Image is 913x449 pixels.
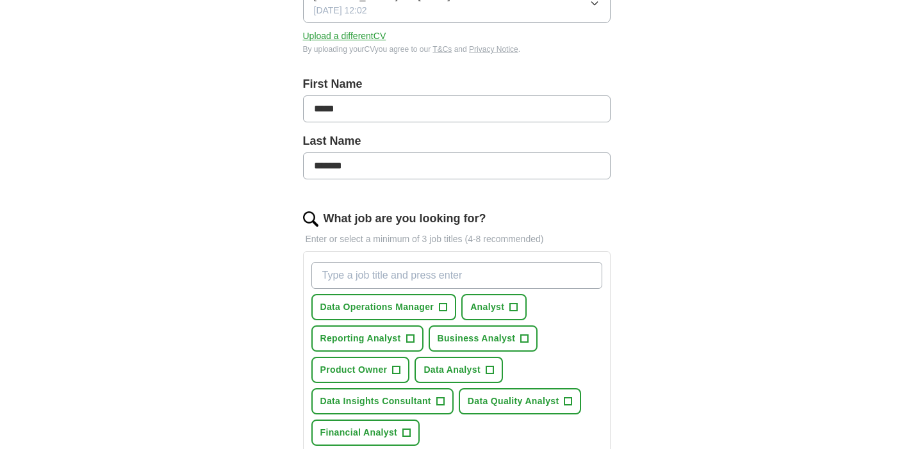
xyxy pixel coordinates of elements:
span: Data Insights Consultant [320,395,431,408]
a: T&Cs [432,45,452,54]
a: Privacy Notice [469,45,518,54]
p: Enter or select a minimum of 3 job titles (4-8 recommended) [303,233,611,246]
button: Data Quality Analyst [459,388,582,414]
span: Product Owner [320,363,388,377]
span: Data Quality Analyst [468,395,559,408]
span: Analyst [470,300,504,314]
button: Data Insights Consultant [311,388,454,414]
span: [DATE] 12:02 [314,4,367,17]
button: Upload a differentCV [303,29,386,43]
img: search.png [303,211,318,227]
label: First Name [303,76,611,93]
button: Product Owner [311,357,410,383]
button: Financial Analyst [311,420,420,446]
button: Business Analyst [429,325,538,352]
span: Financial Analyst [320,426,398,439]
button: Reporting Analyst [311,325,424,352]
label: Last Name [303,133,611,150]
span: Business Analyst [438,332,516,345]
button: Data Analyst [415,357,503,383]
button: Analyst [461,294,527,320]
label: What job are you looking for? [324,210,486,227]
div: By uploading your CV you agree to our and . [303,44,611,55]
input: Type a job title and press enter [311,262,602,289]
span: Data Analyst [424,363,481,377]
button: Data Operations Manager [311,294,457,320]
span: Data Operations Manager [320,300,434,314]
span: Reporting Analyst [320,332,401,345]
